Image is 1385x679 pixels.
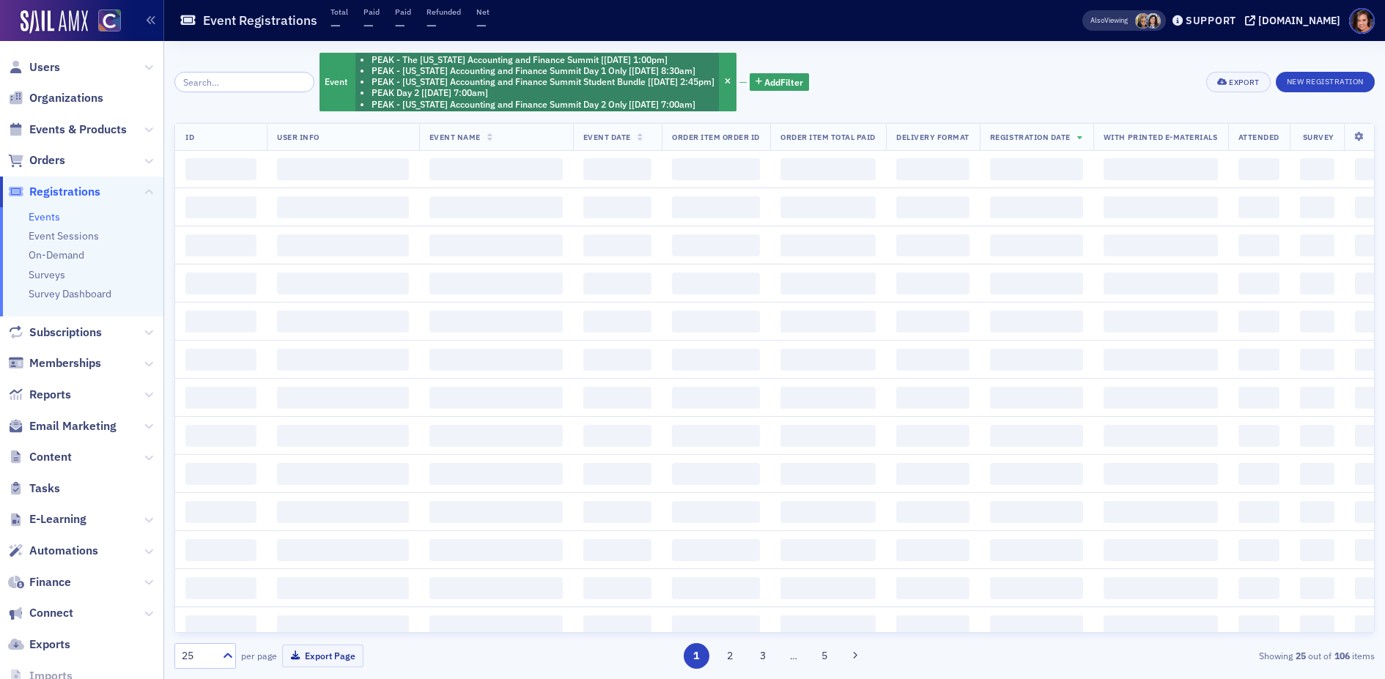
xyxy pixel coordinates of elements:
button: Export Page [282,645,363,667]
span: ‌ [1104,272,1218,294]
span: — [395,17,405,34]
span: Tasks [29,481,60,497]
span: ‌ [185,577,256,599]
span: ‌ [277,615,409,637]
li: PEAK - The [US_STATE] Accounting and Finance Summit [[DATE] 1:00pm] [372,54,714,65]
span: ‌ [583,463,652,485]
span: Reports [29,387,71,403]
span: Orders [29,152,65,168]
span: ‌ [780,501,876,523]
span: ‌ [185,463,256,485]
span: ‌ [1238,387,1279,409]
span: ‌ [185,387,256,409]
span: ‌ [429,501,563,523]
span: ‌ [1238,234,1279,256]
div: Also [1090,15,1104,25]
span: ‌ [429,463,563,485]
span: Event Name [429,131,481,141]
span: ‌ [1238,349,1279,371]
a: Events [29,210,60,223]
span: — [476,17,487,34]
span: … [783,649,804,662]
span: ‌ [583,615,652,637]
span: ‌ [277,158,409,180]
span: ‌ [1300,425,1334,447]
span: ‌ [896,196,969,218]
a: E-Learning [8,511,86,527]
span: — [330,17,341,34]
span: Order Item Total Paid [780,131,876,141]
a: Tasks [8,481,60,497]
span: ‌ [990,272,1083,294]
span: ‌ [780,311,876,333]
span: ‌ [1238,501,1279,523]
button: Export [1206,72,1270,92]
span: ‌ [780,539,876,561]
span: ‌ [1238,311,1279,333]
span: ‌ [583,425,652,447]
span: ‌ [896,311,969,333]
span: ‌ [990,158,1083,180]
span: ‌ [429,272,563,294]
span: ‌ [185,349,256,371]
span: — [426,17,437,34]
span: ‌ [1104,425,1218,447]
span: ‌ [990,311,1083,333]
span: ‌ [1104,501,1218,523]
a: Reports [8,387,71,403]
span: ‌ [185,501,256,523]
span: ‌ [185,158,256,180]
span: ‌ [1300,158,1334,180]
span: ‌ [896,158,969,180]
button: AddFilter [750,73,810,92]
span: Delivery Format [896,131,969,141]
a: SailAMX [21,10,88,34]
span: ‌ [583,158,652,180]
span: ‌ [1104,158,1218,180]
span: ‌ [583,196,652,218]
span: ‌ [1104,463,1218,485]
span: ‌ [1238,196,1279,218]
span: ‌ [780,158,876,180]
span: ‌ [185,539,256,561]
button: 5 [812,643,838,669]
a: Automations [8,543,98,559]
span: ‌ [780,577,876,599]
span: Order Item Order ID [672,131,760,141]
div: Export [1229,78,1259,86]
span: ‌ [277,539,409,561]
button: 1 [684,643,709,669]
a: Email Marketing [8,418,117,434]
a: On-Demand [29,248,84,261]
span: Automations [29,543,98,559]
span: ‌ [896,463,969,485]
span: ‌ [896,615,969,637]
span: ‌ [990,349,1083,371]
span: ‌ [185,615,256,637]
span: Event Date [583,131,631,141]
span: Memberships [29,355,101,371]
span: ‌ [990,615,1083,637]
span: Registrations [29,184,100,200]
div: Showing out of items [985,649,1375,662]
span: ‌ [429,196,563,218]
span: ‌ [990,234,1083,256]
span: ‌ [672,196,760,218]
span: ‌ [672,158,760,180]
span: ‌ [672,577,760,599]
span: ‌ [277,234,409,256]
span: ‌ [277,501,409,523]
span: ‌ [672,234,760,256]
span: ‌ [1300,349,1334,371]
span: ‌ [672,463,760,485]
span: ‌ [277,577,409,599]
span: ‌ [277,387,409,409]
div: 25 [182,648,214,664]
span: ‌ [185,196,256,218]
span: ‌ [1238,158,1279,180]
p: Paid [363,7,380,17]
p: Net [476,7,490,17]
label: per page [241,649,277,662]
span: ID [185,131,194,141]
span: ‌ [672,349,760,371]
